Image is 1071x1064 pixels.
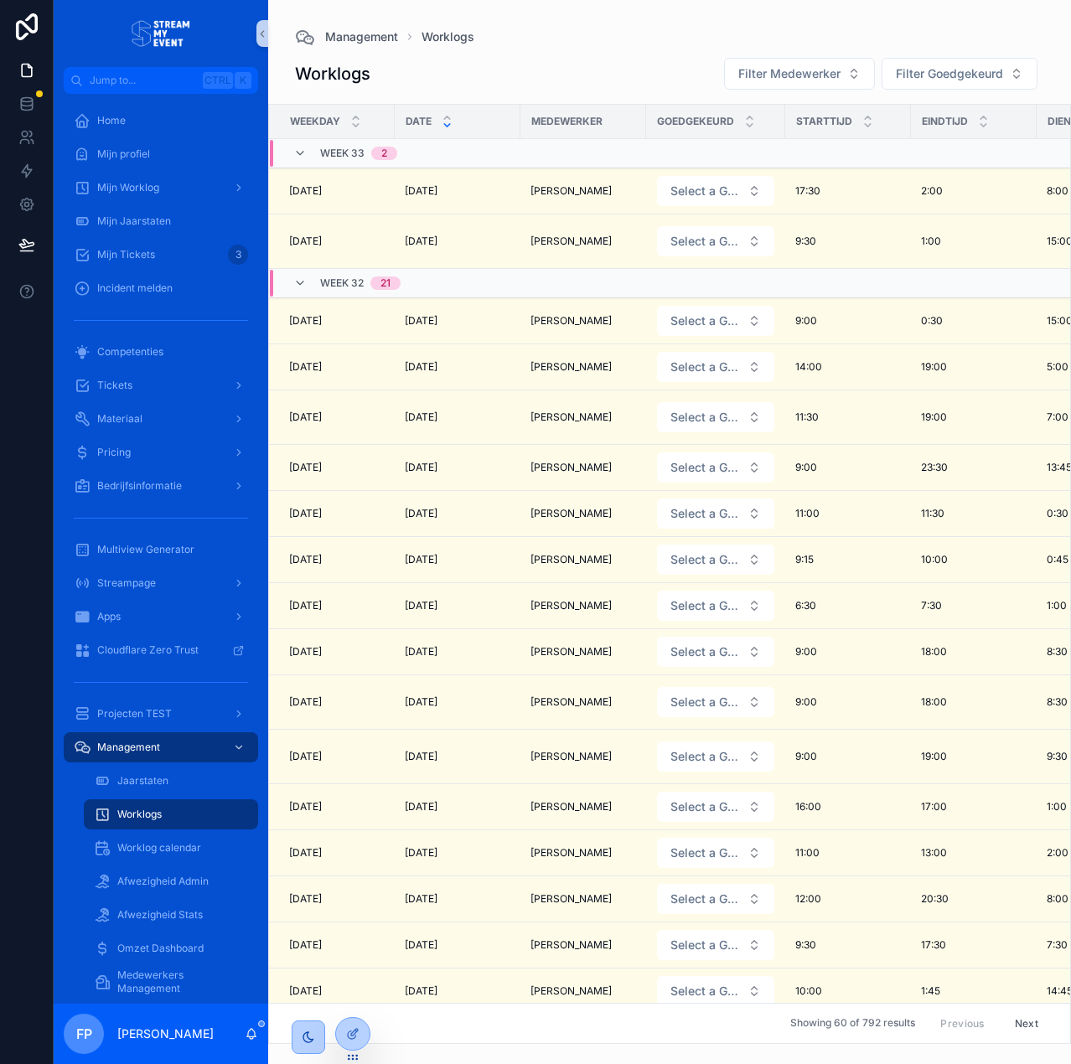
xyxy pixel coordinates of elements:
span: 8:00 [1047,184,1068,198]
span: 10:00 [921,553,948,566]
span: [DATE] [289,645,322,659]
span: [DATE] [289,411,322,424]
span: 18:00 [921,645,947,659]
span: 5:00 [1047,360,1068,374]
span: Weekday [290,115,340,128]
span: 19:00 [921,750,947,763]
span: Select a Goedgekeurd [670,459,741,476]
span: [PERSON_NAME] [530,360,612,374]
span: [DATE] [405,599,437,612]
span: [DATE] [405,984,437,998]
span: 9:00 [795,314,817,328]
span: Streampage [97,576,156,590]
span: [DATE] [289,938,322,952]
span: Select a Goedgekeurd [670,937,741,953]
span: Eindtijd [922,115,968,128]
span: [PERSON_NAME] [530,235,612,248]
span: [DATE] [405,507,437,520]
span: [DATE] [289,314,322,328]
span: 8:30 [1047,695,1068,709]
span: Jump to... [90,74,196,87]
span: 0:30 [921,314,943,328]
span: [DATE] [405,235,437,248]
span: Management [97,741,160,754]
span: Date [406,115,432,128]
span: [PERSON_NAME] [530,695,612,709]
span: 11:00 [795,507,820,520]
span: [DATE] [289,553,322,566]
a: Projecten TEST [64,699,258,729]
span: 9:00 [795,750,817,763]
span: [DATE] [289,599,322,612]
span: Afwezigheid Admin [117,875,209,888]
span: Projecten TEST [97,707,172,721]
span: [DATE] [405,938,437,952]
span: 9:00 [795,695,817,709]
span: [PERSON_NAME] [530,645,612,659]
span: Omzet Dashboard [117,942,204,955]
span: [PERSON_NAME] [530,800,612,813]
span: [DATE] [405,553,437,566]
span: [PERSON_NAME] [530,314,612,328]
span: [PERSON_NAME] [530,750,612,763]
span: 8:00 [1047,892,1068,906]
span: [PERSON_NAME] [530,553,612,566]
span: 1:00 [1047,800,1067,813]
span: 23:30 [921,461,948,474]
button: Select Button [657,591,774,621]
span: Mijn Tickets [97,248,155,261]
span: Select a Goedgekeurd [670,891,741,907]
a: Worklogs [422,28,474,45]
span: [DATE] [405,645,437,659]
span: Cloudflare Zero Trust [97,643,199,657]
span: Medewerker [531,115,603,128]
a: Incident melden [64,273,258,303]
button: Jump to...CtrlK [64,67,258,94]
span: [DATE] [405,695,437,709]
span: 18:00 [921,695,947,709]
span: [PERSON_NAME] [530,507,612,520]
button: Select Button [657,637,774,667]
span: 19:00 [921,411,947,424]
span: Select a Goedgekeurd [670,233,741,250]
span: [PERSON_NAME] [530,984,612,998]
button: Select Button [657,352,774,382]
span: Week 33 [320,147,365,160]
span: [DATE] [289,461,322,474]
span: 9:15 [795,553,814,566]
span: [DATE] [405,184,437,198]
span: Select a Goedgekeurd [670,798,741,815]
button: Select Button [657,792,774,822]
span: Tickets [97,379,132,392]
button: Select Button [657,176,774,206]
span: 1:00 [921,235,941,248]
span: 2:00 [1047,846,1068,860]
span: 9:30 [795,938,816,952]
span: Select a Goedgekeurd [670,844,741,861]
a: Medewerkers Management [84,967,258,997]
span: Filter Goedgekeurd [896,65,1003,82]
span: Materiaal [97,412,142,426]
span: 17:30 [921,938,946,952]
span: [PERSON_NAME] [530,461,612,474]
span: Select a Goedgekeurd [670,643,741,660]
span: [DATE] [405,750,437,763]
span: Ctrl [203,72,233,89]
button: Select Button [657,930,774,960]
button: Select Button [657,741,774,772]
a: Cloudflare Zero Trust [64,635,258,665]
span: Starttijd [796,115,852,128]
span: Competenties [97,345,163,359]
span: Select a Goedgekeurd [670,183,741,199]
a: Mijn Tickets3 [64,240,258,270]
a: Materiaal [64,404,258,434]
p: [PERSON_NAME] [117,1025,214,1042]
span: [DATE] [289,892,322,906]
span: Mijn profiel [97,147,150,161]
button: Select Button [657,545,774,575]
span: Jaarstaten [117,774,168,788]
span: Pricing [97,446,131,459]
span: [DATE] [289,800,322,813]
span: 19:00 [921,360,947,374]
